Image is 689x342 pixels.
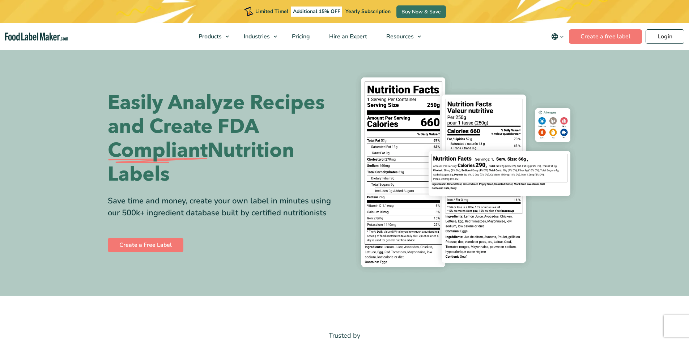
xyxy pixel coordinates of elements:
[255,8,288,15] span: Limited Time!
[291,7,342,17] span: Additional 15% OFF
[345,8,391,15] span: Yearly Subscription
[377,23,425,50] a: Resources
[396,5,446,18] a: Buy Now & Save
[242,33,271,41] span: Industries
[282,23,318,50] a: Pricing
[290,33,311,41] span: Pricing
[196,33,222,41] span: Products
[108,330,582,341] p: Trusted by
[108,238,183,252] a: Create a Free Label
[646,29,684,44] a: Login
[108,91,339,186] h1: Easily Analyze Recipes and Create FDA Nutrition Labels
[108,195,339,219] div: Save time and money, create your own label in minutes using our 500k+ ingredient database built b...
[189,23,233,50] a: Products
[384,33,414,41] span: Resources
[320,23,375,50] a: Hire an Expert
[327,33,368,41] span: Hire an Expert
[108,139,208,162] span: Compliant
[234,23,281,50] a: Industries
[569,29,642,44] a: Create a free label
